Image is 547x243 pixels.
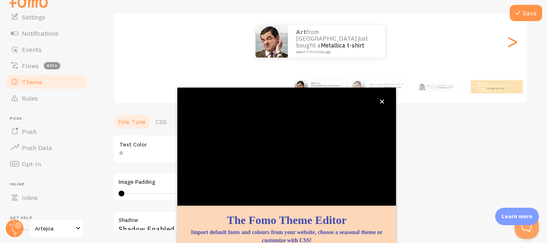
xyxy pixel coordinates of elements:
p: from [GEOGRAPHIC_DATA] just bought a [296,29,377,54]
span: Get Help [10,215,88,221]
img: Fomo [352,80,365,93]
a: Flows beta [5,58,88,74]
span: Artejoa [35,224,73,233]
strong: Art [370,83,374,86]
a: Inline [5,189,88,206]
span: Opt-In [22,160,41,168]
p: from [GEOGRAPHIC_DATA] just bought a [370,83,404,90]
a: Events [5,41,88,58]
span: Push [10,116,88,121]
strong: Art [311,82,315,85]
strong: Art [296,28,306,36]
span: Flows [22,62,39,70]
a: Theme [5,74,88,90]
div: Shadow Enabled [113,211,356,241]
a: Artejoa [29,219,84,238]
p: Learn more [502,213,532,220]
h1: The Fomo Theme Editor [187,212,386,228]
small: about 4 minutes ago [370,89,403,90]
a: Metallica t-shirt [384,85,401,88]
button: close, [378,97,386,106]
p: from [GEOGRAPHIC_DATA] just bought a [477,82,510,92]
img: Fomo [419,84,425,90]
small: about 4 minutes ago [296,50,375,54]
span: Inline [10,182,88,187]
img: Fomo [255,25,288,58]
button: Save [510,5,542,21]
a: Push Data [5,140,88,156]
a: Metallica t-shirt [321,87,338,90]
p: from [GEOGRAPHIC_DATA] just bought a [427,84,454,90]
a: Opt-In [5,156,88,172]
a: Settings [5,9,88,25]
img: Fomo [295,80,308,93]
a: Rules [5,90,88,106]
span: Theme [22,78,42,86]
small: about 4 minutes ago [477,90,509,92]
a: Metallica t-shirt [321,41,364,49]
strong: Art [427,84,430,87]
a: Fine Tune [113,114,151,130]
a: Metallica t-shirt [487,87,504,90]
p: from [GEOGRAPHIC_DATA] just bought a [311,82,343,92]
span: Push [22,127,36,135]
strong: Art [477,82,481,85]
a: Metallica t-shirt [438,86,452,89]
span: beta [44,62,60,69]
label: Image Padding [119,178,350,186]
iframe: Help Scout Beacon - Open [515,215,539,239]
span: Push Data [22,144,52,152]
span: Rules [22,94,38,102]
a: CSS [151,114,172,130]
span: Events [22,45,42,54]
a: Notifications [5,25,88,41]
div: Learn more [495,208,539,225]
span: Inline [22,194,38,202]
a: Push [5,123,88,140]
div: Next slide [507,12,517,71]
span: Settings [22,13,45,21]
span: Notifications [22,29,59,37]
